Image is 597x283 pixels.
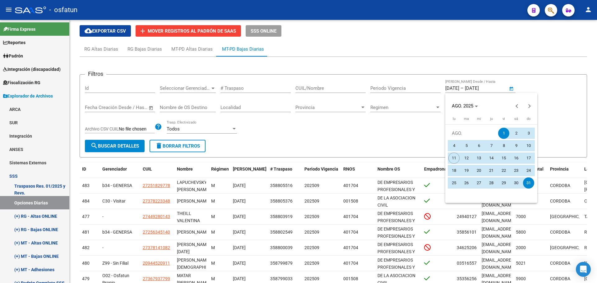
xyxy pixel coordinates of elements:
[485,152,497,164] button: 14 de agosto de 2025
[448,152,460,164] button: 11 de agosto de 2025
[460,164,473,177] button: 19 de agosto de 2025
[461,140,472,151] span: 5
[497,152,510,164] button: 15 de agosto de 2025
[498,128,509,139] span: 1
[473,164,485,177] button: 20 de agosto de 2025
[448,127,497,139] td: AGO.
[510,164,522,177] button: 23 de agosto de 2025
[477,117,481,121] span: mi
[448,164,460,177] button: 18 de agosto de 2025
[448,177,460,189] span: 25
[523,128,534,139] span: 3
[497,164,510,177] button: 22 de agosto de 2025
[486,153,497,164] span: 14
[453,117,456,121] span: lu
[486,165,497,176] span: 21
[510,177,522,189] button: 30 de agosto de 2025
[527,117,530,121] span: do
[460,139,473,152] button: 5 de agosto de 2025
[473,165,484,176] span: 20
[523,165,534,176] span: 24
[511,140,522,151] span: 9
[523,140,534,151] span: 10
[473,177,484,189] span: 27
[523,100,536,112] button: Next month
[461,177,472,189] span: 26
[461,165,472,176] span: 19
[448,165,460,176] span: 18
[460,177,473,189] button: 26 de agosto de 2025
[522,139,535,152] button: 10 de agosto de 2025
[498,165,509,176] span: 22
[498,140,509,151] span: 8
[522,177,535,189] button: 31 de agosto de 2025
[486,177,497,189] span: 28
[448,153,460,164] span: 11
[576,262,591,277] div: Open Intercom Messenger
[448,177,460,189] button: 25 de agosto de 2025
[449,100,480,112] button: Choose month and year
[448,139,460,152] button: 4 de agosto de 2025
[511,128,522,139] span: 2
[502,117,505,121] span: vi
[490,117,493,121] span: ju
[448,140,460,151] span: 4
[497,139,510,152] button: 8 de agosto de 2025
[485,139,497,152] button: 7 de agosto de 2025
[510,152,522,164] button: 16 de agosto de 2025
[511,100,523,112] button: Previous month
[511,165,522,176] span: 23
[497,127,510,139] button: 1 de agosto de 2025
[510,139,522,152] button: 9 de agosto de 2025
[473,140,484,151] span: 6
[461,153,472,164] span: 12
[522,152,535,164] button: 17 de agosto de 2025
[523,153,534,164] span: 17
[473,152,485,164] button: 13 de agosto de 2025
[511,153,522,164] span: 16
[498,153,509,164] span: 15
[485,164,497,177] button: 21 de agosto de 2025
[452,103,473,109] span: AGO. 2025
[486,140,497,151] span: 7
[510,127,522,139] button: 2 de agosto de 2025
[473,139,485,152] button: 6 de agosto de 2025
[514,117,518,121] span: sá
[473,153,484,164] span: 13
[460,152,473,164] button: 12 de agosto de 2025
[497,177,510,189] button: 29 de agosto de 2025
[464,117,469,121] span: ma
[511,177,522,189] span: 30
[522,164,535,177] button: 24 de agosto de 2025
[523,177,534,189] span: 31
[485,177,497,189] button: 28 de agosto de 2025
[498,177,509,189] span: 29
[522,127,535,139] button: 3 de agosto de 2025
[473,177,485,189] button: 27 de agosto de 2025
